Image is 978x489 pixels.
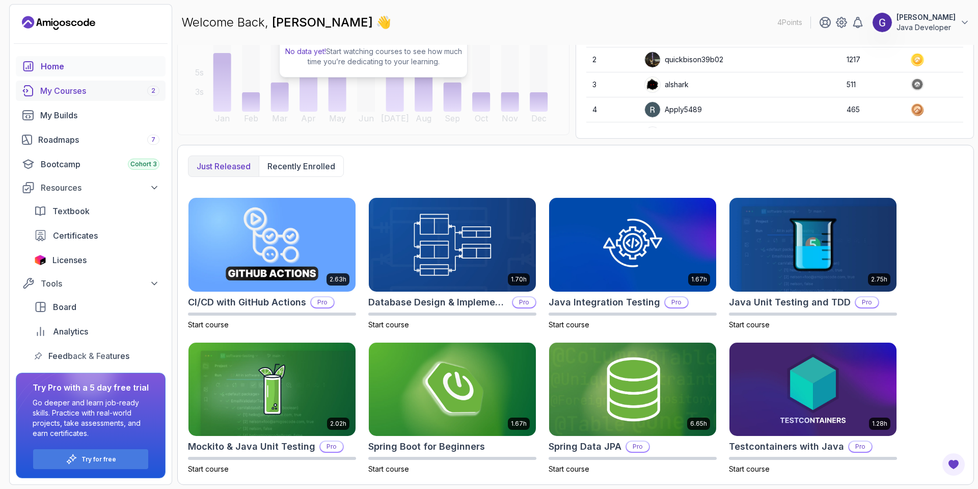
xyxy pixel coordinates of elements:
[16,274,166,293] button: Tools
[513,297,535,307] p: Pro
[330,275,346,284] p: 2.63h
[22,15,95,31] a: Landing page
[259,156,343,176] button: Recently enrolled
[34,255,46,265] img: jetbrains icon
[40,109,159,121] div: My Builds
[729,197,897,330] a: Java Unit Testing and TDD card2.75hJava Unit Testing and TDDProStart course
[81,455,116,464] a: Try for free
[549,295,660,310] h2: Java Integration Testing
[690,420,707,428] p: 6.65h
[188,197,356,330] a: CI/CD with GitHub Actions card2.63hCI/CD with GitHub ActionsProStart course
[284,46,463,67] p: Start watching courses to see how much time you’re dedicating to your learning.
[369,198,536,292] img: Database Design & Implementation card
[197,160,251,172] p: Just released
[872,12,970,33] button: user profile image[PERSON_NAME]Java Developer
[368,465,409,473] span: Start course
[644,76,689,93] div: alshark
[130,160,157,168] span: Cohort 3
[285,47,326,56] span: No data yet!
[368,197,536,330] a: Database Design & Implementation card1.70hDatabase Design & ImplementationProStart course
[840,72,904,97] td: 511
[644,52,723,68] div: quickbison39b02
[40,85,159,97] div: My Courses
[188,156,259,176] button: Just released
[53,325,88,338] span: Analytics
[729,342,897,475] a: Testcontainers with Java card1.28hTestcontainers with JavaProStart course
[549,320,589,329] span: Start course
[729,465,770,473] span: Start course
[627,442,649,452] p: Pro
[368,440,485,454] h2: Spring Boot for Beginners
[28,225,166,246] a: certificates
[33,398,149,439] p: Go deeper and learn job-ready skills. Practice with real-world projects, take assessments, and ea...
[28,250,166,270] a: licenses
[644,101,702,118] div: Apply5489
[272,15,376,30] span: [PERSON_NAME]
[729,440,844,454] h2: Testcontainers with Java
[52,205,90,217] span: Textbook
[16,56,166,76] a: home
[840,97,904,122] td: 465
[41,158,159,170] div: Bootcamp
[873,13,892,32] img: user profile image
[188,320,229,329] span: Start course
[549,465,589,473] span: Start course
[872,420,887,428] p: 1.28h
[188,343,356,436] img: Mockito & Java Unit Testing card
[41,60,159,72] div: Home
[374,12,395,34] span: 👋
[320,442,343,452] p: Pro
[586,97,638,122] td: 4
[840,122,904,147] td: 443
[368,320,409,329] span: Start course
[38,134,159,146] div: Roadmaps
[511,420,527,428] p: 1.67h
[840,47,904,72] td: 1217
[16,178,166,197] button: Resources
[896,12,956,22] p: [PERSON_NAME]
[151,87,155,95] span: 2
[330,420,346,428] p: 2.02h
[586,47,638,72] td: 2
[729,320,770,329] span: Start course
[511,275,527,284] p: 1.70h
[645,52,660,67] img: user profile image
[549,343,716,436] img: Spring Data JPA card
[777,17,802,28] p: 4 Points
[871,275,887,284] p: 2.75h
[368,295,508,310] h2: Database Design & Implementation
[896,22,956,33] p: Java Developer
[28,201,166,221] a: textbook
[729,198,896,292] img: Java Unit Testing and TDD card
[549,197,717,330] a: Java Integration Testing card1.67hJava Integration TestingProStart course
[691,275,707,284] p: 1.67h
[369,343,536,436] img: Spring Boot for Beginners card
[16,105,166,125] a: builds
[188,198,356,292] img: CI/CD with GitHub Actions card
[645,102,660,117] img: user profile image
[33,449,149,470] button: Try for free
[645,77,660,92] img: user profile image
[549,198,716,292] img: Java Integration Testing card
[644,126,693,143] div: IssaKass
[16,154,166,174] a: bootcamp
[849,442,872,452] p: Pro
[16,130,166,150] a: roadmaps
[645,127,660,142] img: user profile image
[267,160,335,172] p: Recently enrolled
[28,297,166,317] a: board
[188,342,356,475] a: Mockito & Java Unit Testing card2.02hMockito & Java Unit TestingProStart course
[188,465,229,473] span: Start course
[181,14,391,31] p: Welcome Back,
[665,297,688,307] p: Pro
[188,440,315,454] h2: Mockito & Java Unit Testing
[311,297,334,307] p: Pro
[188,295,306,310] h2: CI/CD with GitHub Actions
[549,342,717,475] a: Spring Data JPA card6.65hSpring Data JPAProStart course
[368,342,536,475] a: Spring Boot for Beginners card1.67hSpring Boot for BeginnersStart course
[53,229,98,242] span: Certificates
[41,277,159,290] div: Tools
[16,81,166,101] a: courses
[151,136,155,144] span: 7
